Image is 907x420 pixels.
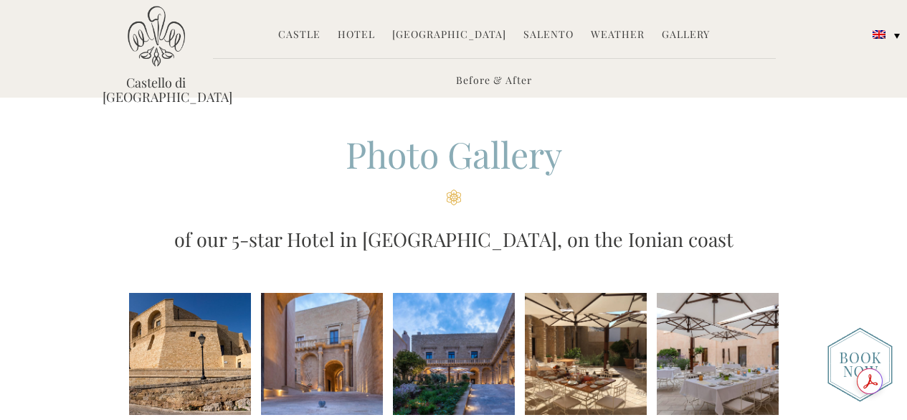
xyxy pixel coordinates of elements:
img: Castello di Ugento [128,6,185,67]
h2: Photo Gallery [103,130,805,205]
img: English [873,30,885,39]
a: Salento [523,27,574,44]
a: Weather [591,27,645,44]
a: Castello di [GEOGRAPHIC_DATA] [103,75,210,104]
h3: of our 5-star Hotel in [GEOGRAPHIC_DATA], on the Ionian coast [103,225,805,253]
a: Castle [278,27,320,44]
a: Before & After [456,73,532,90]
img: new-booknow.png [827,327,893,402]
a: Gallery [662,27,710,44]
a: [GEOGRAPHIC_DATA] [392,27,506,44]
a: Hotel [338,27,375,44]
